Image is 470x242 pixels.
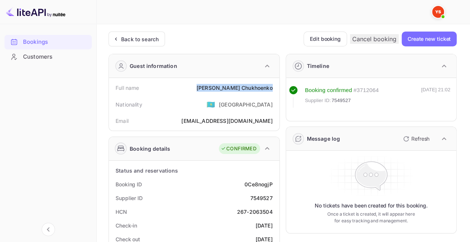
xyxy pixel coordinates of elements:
[23,38,88,46] div: Bookings
[237,208,273,216] div: 267-2063504
[432,6,444,18] img: Yandex Support
[221,145,256,153] div: CONFIRMED
[326,211,416,224] p: Once a ticket is created, it will appear here for easy tracking and management.
[207,98,215,111] span: United States
[402,32,457,46] button: Create new ticket
[116,180,142,188] div: Booking ID
[305,97,331,104] span: Supplier ID:
[197,84,273,92] div: [PERSON_NAME] Chukhoenko
[307,62,329,70] div: Timeline
[4,35,92,49] a: Bookings
[244,180,272,188] div: 0Ce8nogjP
[181,117,272,125] div: [EMAIL_ADDRESS][DOMAIN_NAME]
[304,32,347,46] button: Edit booking
[130,62,177,70] div: Guest information
[116,194,143,202] div: Supplier ID
[307,135,340,143] div: Message log
[23,53,88,61] div: Customers
[116,84,139,92] div: Full name
[331,97,351,104] span: 7549527
[116,167,178,174] div: Status and reservations
[411,135,430,143] p: Refresh
[116,117,129,125] div: Email
[250,194,272,202] div: 7549527
[4,50,92,63] a: Customers
[350,34,399,44] button: Cancel booking
[130,145,170,153] div: Booking details
[6,6,65,18] img: LiteAPI logo
[421,86,450,108] div: [DATE] 21:02
[116,222,137,229] div: Check-in
[116,208,127,216] div: HCN
[219,101,273,108] div: [GEOGRAPHIC_DATA]
[315,202,428,209] p: No tickets have been created for this booking.
[399,133,432,145] button: Refresh
[256,222,273,229] div: [DATE]
[116,101,142,108] div: Nationality
[42,223,55,236] button: Collapse navigation
[305,86,352,95] div: Booking confirmed
[121,35,159,43] div: Back to search
[353,86,379,95] div: # 3712064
